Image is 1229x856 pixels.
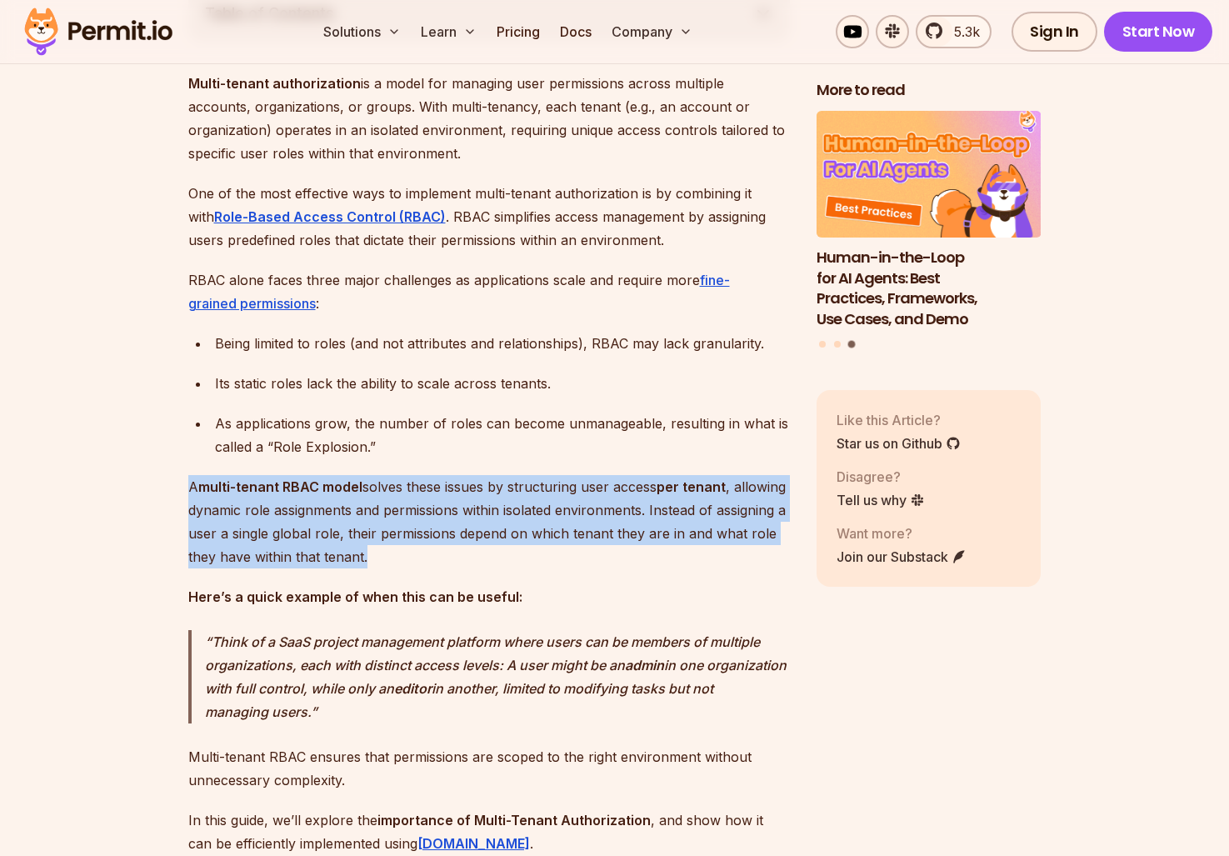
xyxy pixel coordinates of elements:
strong: editor [394,680,432,697]
h3: Human-in-the-Loop for AI Agents: Best Practices, Frameworks, Use Cases, and Demo [817,247,1042,329]
p: In this guide, we’ll explore the , and show how it can be efficiently implemented using . [188,808,790,855]
p: Multi-tenant RBAC ensures that permissions are scoped to the right environment without unnecessar... [188,745,790,792]
p: A solves these issues by structuring user access , allowing dynamic role assignments and permissi... [188,475,790,568]
strong: multi-tenant RBAC model [198,478,362,495]
p: RBAC alone faces three major challenges as applications scale and require more : [188,268,790,315]
button: Go to slide 2 [834,340,841,347]
a: Docs [553,15,598,48]
button: Go to slide 1 [819,340,826,347]
a: Star us on Github [837,433,961,453]
span: 5.3k [944,22,980,42]
strong: Multi-tenant authorization [188,75,361,92]
div: Posts [817,111,1042,350]
p: Want more? [837,523,967,543]
button: Company [605,15,699,48]
p: Like this Article? [837,409,961,429]
a: Start Now [1104,12,1213,52]
img: Permit logo [17,3,180,60]
img: Human-in-the-Loop for AI Agents: Best Practices, Frameworks, Use Cases, and Demo [817,111,1042,238]
strong: per tenant [657,478,726,495]
p: One of the most effective ways to implement multi-tenant authorization is by combining it with . ... [188,182,790,252]
button: Solutions [317,15,407,48]
div: Being limited to roles (and not attributes and relationships), RBAC may lack granularity. [215,332,790,355]
a: Sign In [1012,12,1097,52]
li: 3 of 3 [817,111,1042,330]
a: Human-in-the-Loop for AI Agents: Best Practices, Frameworks, Use Cases, and DemoHuman-in-the-Loop... [817,111,1042,330]
p: Disagree? [837,466,925,486]
div: As applications grow, the number of roles can become unmanageable, resulting in what is called a ... [215,412,790,458]
button: Learn [414,15,483,48]
strong: Here’s a quick example of when this can be useful: [188,588,522,605]
h2: More to read [817,80,1042,101]
a: Join our Substack [837,546,967,566]
a: Pricing [490,15,547,48]
strong: importance of Multi-Tenant Authorization [377,812,651,828]
a: Role-Based Access Control (RBAC) [214,208,446,225]
a: [DOMAIN_NAME] [417,835,530,852]
p: is a model for managing user permissions across multiple accounts, organizations, or groups. With... [188,72,790,165]
button: Go to slide 3 [848,340,856,348]
a: 5.3k [916,15,992,48]
strong: admin [625,657,664,673]
div: Its static roles lack the ability to scale across tenants. [215,372,790,395]
p: Think of a SaaS project management platform where users can be members of multiple organizations,... [205,630,790,723]
a: Tell us why [837,489,925,509]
